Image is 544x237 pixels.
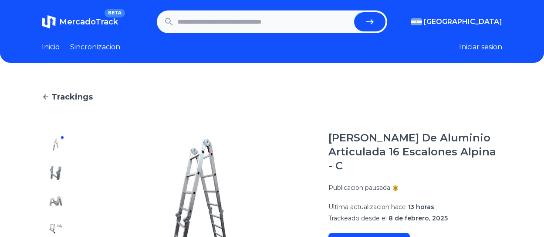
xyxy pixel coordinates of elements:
span: MercadoTrack [59,17,118,27]
img: MercadoTrack [42,15,56,29]
a: Trackings [42,91,502,103]
img: Escalera De Aluminio Articulada 16 Escalones Alpina - C [49,166,63,180]
a: MercadoTrackBETA [42,15,118,29]
span: 13 horas [408,203,434,211]
span: 8 de febrero, 2025 [389,214,448,222]
img: Escalera De Aluminio Articulada 16 Escalones Alpina - C [49,138,63,152]
span: BETA [105,9,125,17]
h1: [PERSON_NAME] De Aluminio Articulada 16 Escalones Alpina - C [328,131,502,173]
button: Iniciar sesion [459,42,502,52]
button: [GEOGRAPHIC_DATA] [411,17,502,27]
span: Trackings [51,91,93,103]
span: Ultima actualizacion hace [328,203,406,211]
img: Argentina [411,18,422,25]
span: Trackeado desde el [328,214,387,222]
a: Inicio [42,42,60,52]
img: Escalera De Aluminio Articulada 16 Escalones Alpina - C [49,194,63,208]
span: [GEOGRAPHIC_DATA] [424,17,502,27]
img: Escalera De Aluminio Articulada 16 Escalones Alpina - C [49,222,63,236]
a: Sincronizacion [70,42,120,52]
p: Publicacion pausada [328,183,390,192]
